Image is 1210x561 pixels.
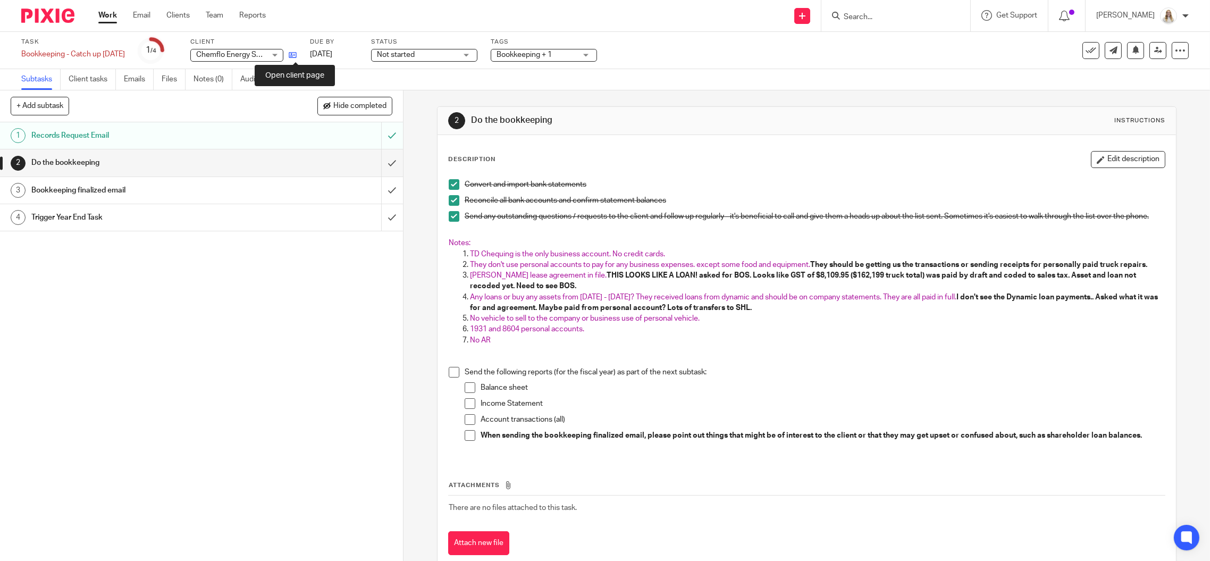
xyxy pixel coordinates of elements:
[196,51,294,58] span: Chemflo Energy Services Inc.
[465,179,1165,190] p: Convert and import bank statements
[481,398,1165,409] p: Income Statement
[470,261,810,269] span: They don't use personal accounts to pay for any business expenses. except some food and equipment.
[31,128,257,144] h1: Records Request Email
[11,183,26,198] div: 3
[465,211,1165,222] p: Send any outstanding questions / requests to the client and follow up regularly - it's beneficial...
[310,38,358,46] label: Due by
[470,337,491,344] span: No AR
[470,294,1159,312] strong: I don't see the Dynamic loan payments.. Asked what it was for and agreement. Maybe paid from pers...
[1091,151,1165,168] button: Edit description
[69,69,116,90] a: Client tasks
[996,12,1037,19] span: Get Support
[371,38,477,46] label: Status
[11,210,26,225] div: 4
[11,97,69,115] button: + Add subtask
[11,128,26,143] div: 1
[470,325,584,333] span: 1931 and 8604 personal accounts.
[497,51,552,58] span: Bookkeeping + 1
[449,239,470,247] span: Notes:
[21,38,125,46] label: Task
[491,38,597,46] label: Tags
[240,69,281,90] a: Audit logs
[31,210,257,225] h1: Trigger Year End Task
[333,102,386,111] span: Hide completed
[98,10,117,21] a: Work
[465,195,1165,206] p: Reconcile all bank accounts and confirm statement balances
[194,69,232,90] a: Notes (0)
[470,272,607,279] span: [PERSON_NAME] lease agreement in file.
[470,294,956,301] span: Any loans or buy any assets from [DATE] - [DATE]? They received loans from dynamic and should be ...
[190,38,297,46] label: Client
[449,482,500,488] span: Attachments
[449,504,577,512] span: There are no files attached to this task.
[448,531,509,555] button: Attach new file
[465,367,1165,378] p: Send the following reports (for the fiscal year) as part of the next subtask:
[21,49,125,60] div: Bookkeeping - Catch up October 2024
[206,10,223,21] a: Team
[1096,10,1155,21] p: [PERSON_NAME]
[470,272,1138,290] strong: THIS LOOKS LIKE A LOAN! asked for BOS. Looks like GST of $8,109.95 ($162,199 truck total) was pai...
[448,155,495,164] p: Description
[21,69,61,90] a: Subtasks
[31,155,257,171] h1: Do the bookkeeping
[810,261,1147,269] strong: They should be getting us the transactions or sending receipts for personally paid truck repairs.
[11,156,26,171] div: 2
[481,432,1142,439] strong: When sending the bookkeeping finalized email, please point out things that might be of interest t...
[21,9,74,23] img: Pixie
[317,97,392,115] button: Hide completed
[150,48,156,54] small: /4
[470,250,665,258] span: TD Chequing is the only business account. No credit cards.
[1160,7,1177,24] img: Headshot%2011-2024%20white%20background%20square%202.JPG
[133,10,150,21] a: Email
[377,51,415,58] span: Not started
[1114,116,1165,125] div: Instructions
[166,10,190,21] a: Clients
[481,382,1165,393] p: Balance sheet
[448,112,465,129] div: 2
[162,69,186,90] a: Files
[31,182,257,198] h1: Bookkeeping finalized email
[471,115,829,126] h1: Do the bookkeeping
[146,44,156,56] div: 1
[124,69,154,90] a: Emails
[21,49,125,60] div: Bookkeeping - Catch up [DATE]
[310,51,332,58] span: [DATE]
[239,10,266,21] a: Reports
[481,414,1165,425] p: Account transactions (all)
[843,13,938,22] input: Search
[470,315,700,322] span: No vehicle to sell to the company or business use of personal vehicle.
